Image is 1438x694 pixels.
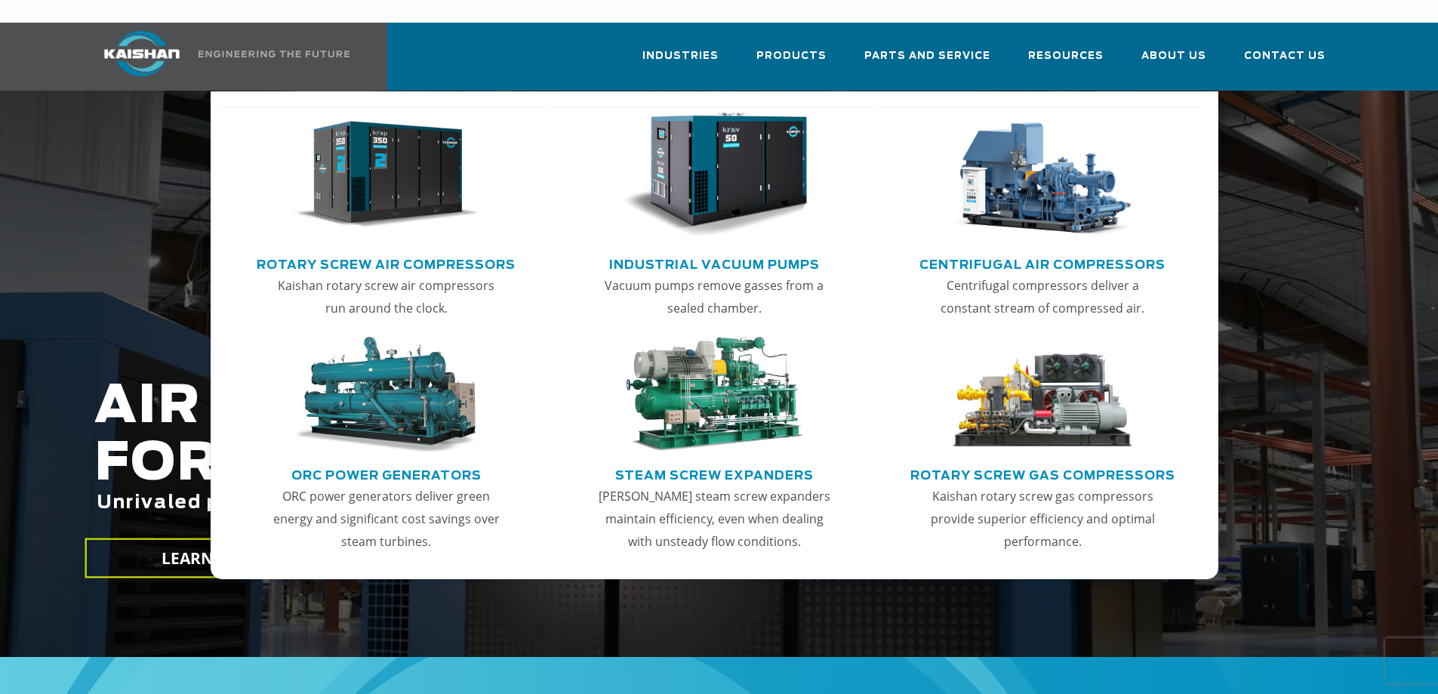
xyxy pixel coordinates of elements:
img: Engineering the future [199,51,349,57]
a: Products [756,36,827,88]
a: Industries [642,36,719,88]
a: Rotary Screw Air Compressors [257,251,516,274]
span: Contact Us [1244,48,1326,65]
p: [PERSON_NAME] steam screw expanders maintain efficiency, even when dealing with unsteady flow con... [596,485,832,553]
a: LEARN MORE [85,538,341,578]
h2: AIR COMPRESSORS FOR THE [94,378,1133,560]
img: thumb-Industrial-Vacuum-Pumps [621,113,807,238]
span: Products [756,48,827,65]
img: kaishan logo [85,31,199,76]
a: Centrifugal Air Compressors [919,251,1165,274]
a: Resources [1028,36,1104,88]
a: About Us [1141,36,1206,88]
a: Steam Screw Expanders [615,462,814,485]
p: Vacuum pumps remove gasses from a sealed chamber. [596,274,832,319]
a: Kaishan USA [85,23,353,91]
a: Parts and Service [864,36,990,88]
span: About Us [1141,48,1206,65]
a: Industrial Vacuum Pumps [609,251,820,274]
p: Kaishan rotary screw gas compressors provide superior efficiency and optimal performance. [925,485,1160,553]
span: Parts and Service [864,48,990,65]
span: Unrivaled performance with up to 35% energy cost savings. [97,494,743,512]
img: thumb-Steam-Screw-Expanders [621,337,807,453]
img: thumb-Rotary-Screw-Gas-Compressors [950,337,1135,453]
p: ORC power generators deliver green energy and significant cost savings over steam turbines. [269,485,504,553]
img: thumb-ORC-Power-Generators [293,337,479,453]
p: Kaishan rotary screw air compressors run around the clock. [269,274,504,319]
a: Contact Us [1244,36,1326,88]
span: Resources [1028,48,1104,65]
a: ORC Power Generators [291,462,482,485]
span: Industries [642,48,719,65]
span: LEARN MORE [161,547,265,569]
p: Centrifugal compressors deliver a constant stream of compressed air. [925,274,1160,319]
a: Rotary Screw Gas Compressors [910,462,1175,485]
img: thumb-Rotary-Screw-Air-Compressors [293,113,479,238]
img: thumb-Centrifugal-Air-Compressors [950,113,1135,238]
